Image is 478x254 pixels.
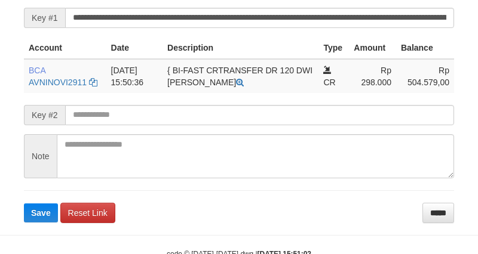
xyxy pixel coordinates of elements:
[24,37,106,59] th: Account
[349,59,396,93] td: Rp 298.000
[24,105,65,125] span: Key #2
[396,37,454,59] th: Balance
[29,66,45,75] span: BCA
[24,8,65,28] span: Key #1
[24,203,58,222] button: Save
[349,37,396,59] th: Amount
[68,208,108,218] span: Reset Link
[89,78,97,87] a: Copy AVNINOVI2911 to clipboard
[29,78,87,87] a: AVNINOVI2911
[106,59,163,93] td: [DATE] 15:50:36
[60,203,115,223] a: Reset Link
[24,134,57,178] span: Note
[31,208,51,218] span: Save
[106,37,163,59] th: Date
[163,37,318,59] th: Description
[396,59,454,93] td: Rp 504.579,00
[323,78,335,87] span: CR
[318,37,349,59] th: Type
[163,59,318,93] td: { BI-FAST CRTRANSFER DR 120 DWI [PERSON_NAME]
